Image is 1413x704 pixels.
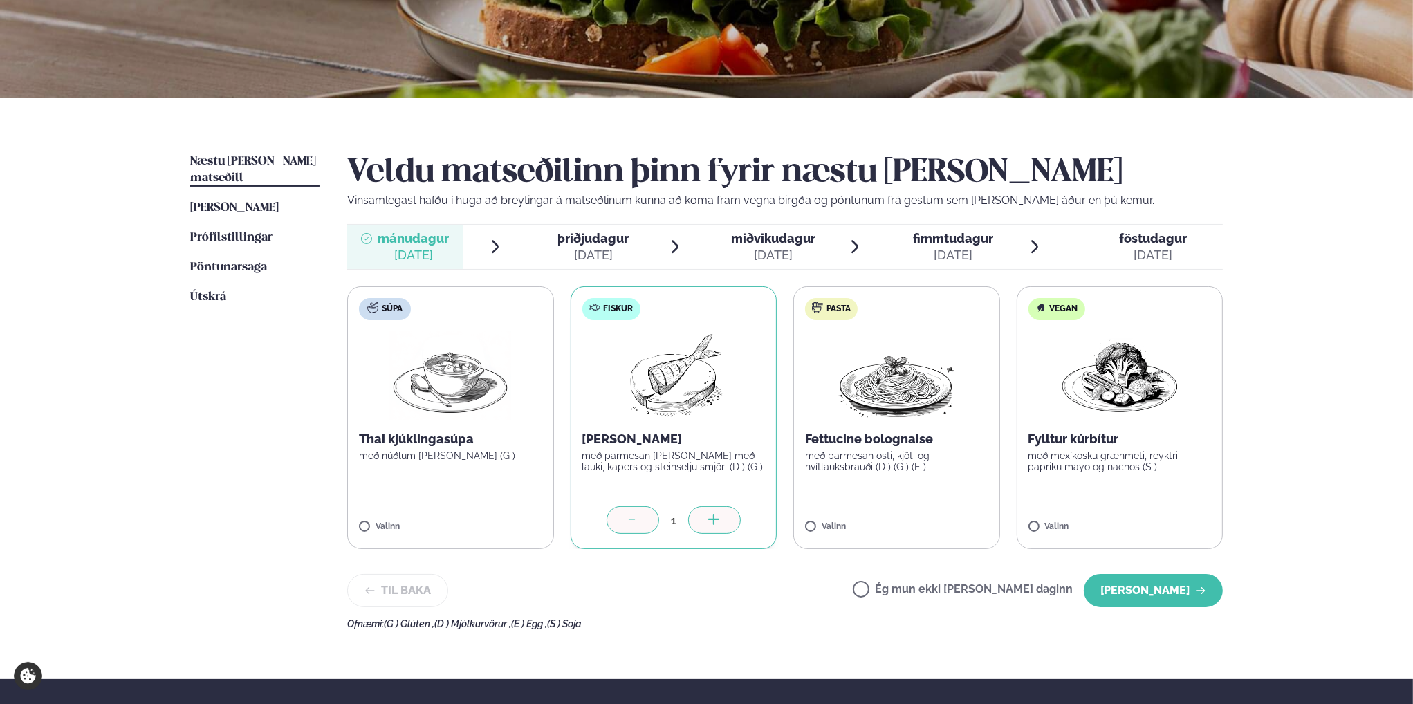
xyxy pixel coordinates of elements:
p: Fettucine bolognaise [805,431,988,447]
span: (S ) Soja [547,618,582,629]
a: Cookie settings [14,662,42,690]
span: Fiskur [604,304,634,315]
img: Soup.png [389,331,511,420]
div: 1 [659,512,688,528]
span: fimmtudagur [913,231,993,246]
a: Útskrá [190,289,226,306]
p: Vinsamlegast hafðu í huga að breytingar á matseðlinum kunna að koma fram vegna birgða og pöntunum... [347,192,1223,209]
span: [PERSON_NAME] [190,202,279,214]
a: Prófílstillingar [190,230,273,246]
span: Vegan [1050,304,1078,315]
span: Næstu [PERSON_NAME] matseðill [190,156,316,184]
img: fish.svg [589,302,600,313]
p: með núðlum [PERSON_NAME] (G ) [359,450,542,461]
div: [DATE] [1119,247,1187,263]
span: mánudagur [378,231,449,246]
img: Fish.png [612,331,735,420]
button: Til baka [347,574,448,607]
span: (G ) Glúten , [384,618,434,629]
p: með mexíkósku grænmeti, reyktri papriku mayo og nachos (S ) [1028,450,1212,472]
p: Fylltur kúrbítur [1028,431,1212,447]
img: Vegan.png [1059,331,1181,420]
img: Vegan.svg [1035,302,1046,313]
a: Pöntunarsaga [190,259,267,276]
img: Spagetti.png [835,331,957,420]
p: með parmesan osti, kjöti og hvítlauksbrauði (D ) (G ) (E ) [805,450,988,472]
p: [PERSON_NAME] [582,431,766,447]
div: [DATE] [378,247,449,263]
p: með parmesan [PERSON_NAME] með lauki, kapers og steinselju smjöri (D ) (G ) [582,450,766,472]
p: Thai kjúklingasúpa [359,431,542,447]
img: soup.svg [367,302,378,313]
span: Útskrá [190,291,226,303]
a: [PERSON_NAME] [190,200,279,216]
a: Næstu [PERSON_NAME] matseðill [190,154,320,187]
div: [DATE] [731,247,815,263]
span: föstudagur [1119,231,1187,246]
h2: Veldu matseðilinn þinn fyrir næstu [PERSON_NAME] [347,154,1223,192]
span: Súpa [382,304,403,315]
button: [PERSON_NAME] [1084,574,1223,607]
span: Pöntunarsaga [190,261,267,273]
div: [DATE] [913,247,993,263]
span: þriðjudagur [557,231,629,246]
div: Ofnæmi: [347,618,1223,629]
span: (E ) Egg , [511,618,547,629]
img: pasta.svg [812,302,823,313]
div: [DATE] [557,247,629,263]
span: (D ) Mjólkurvörur , [434,618,511,629]
span: Pasta [826,304,851,315]
span: Prófílstillingar [190,232,273,243]
span: miðvikudagur [731,231,815,246]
